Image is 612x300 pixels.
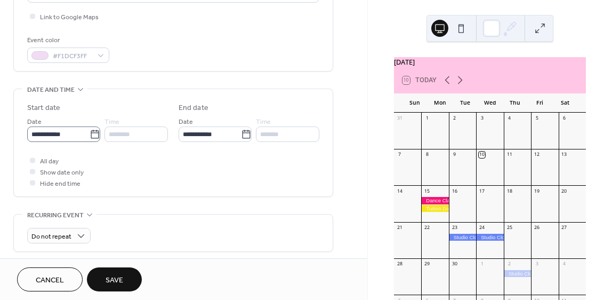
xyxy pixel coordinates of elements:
div: 3 [534,261,540,267]
div: 1 [424,115,430,122]
div: 15 [424,188,430,194]
div: 24 [479,224,485,231]
span: Date [179,116,193,128]
div: 4 [561,261,567,267]
div: 25 [506,224,512,231]
span: Hide end time [40,178,80,190]
div: Fri [527,93,552,113]
span: Show date only [40,167,84,178]
div: Studio Closed - Yom Kippur [504,270,531,277]
div: Thu [502,93,527,113]
div: 17 [479,188,485,194]
div: 23 [452,224,458,231]
div: 29 [424,261,430,267]
div: 18 [506,188,512,194]
span: #F1DCF3FF [53,51,92,62]
div: 11 [506,152,512,158]
span: Do not repeat [31,231,71,243]
div: 9 [452,152,458,158]
div: Studio Closed - Rosh Hashana [449,234,476,241]
span: Recurring event [27,210,84,221]
div: 26 [534,224,540,231]
div: Tue [453,93,478,113]
div: 22 [424,224,430,231]
div: 4 [506,115,512,122]
div: Dance Classes Begin [421,197,448,204]
div: 19 [534,188,540,194]
div: End date [179,102,208,114]
div: 28 [397,261,403,267]
div: Mon [428,93,453,113]
div: 2 [452,115,458,122]
div: 30 [452,261,458,267]
div: 3 [479,115,485,122]
div: 27 [561,224,567,231]
div: 12 [534,152,540,158]
div: Start date [27,102,60,114]
div: 10 [479,152,485,158]
div: 5 [534,115,540,122]
div: Event color [27,35,107,46]
span: Save [106,275,123,286]
div: Sun [402,93,428,113]
button: Save [87,267,142,291]
button: Cancel [17,267,83,291]
span: Link to Google Maps [40,12,99,23]
div: Tuition Due [421,205,448,212]
div: 16 [452,188,458,194]
span: Cancel [36,275,64,286]
div: Wed [477,93,502,113]
div: Studio Closed - Rosh Hashana [476,234,503,241]
span: All day [40,156,59,167]
div: 8 [424,152,430,158]
span: Date [27,116,42,128]
div: Sat [552,93,577,113]
div: 13 [561,152,567,158]
div: 2 [506,261,512,267]
div: 14 [397,188,403,194]
span: Time [256,116,271,128]
div: 7 [397,152,403,158]
div: 31 [397,115,403,122]
span: Time [104,116,119,128]
div: 1 [479,261,485,267]
span: Date and time [27,84,75,96]
div: [DATE] [394,57,586,67]
div: 20 [561,188,567,194]
div: 6 [561,115,567,122]
div: 21 [397,224,403,231]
